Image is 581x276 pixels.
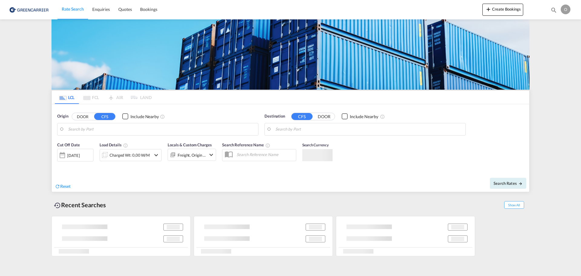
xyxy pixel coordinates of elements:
button: DOOR [72,113,93,120]
md-icon: Chargeable Weight [123,143,128,148]
span: Search Rates [494,181,523,186]
md-pagination-wrapper: Use the left and right arrow keys to navigate between tabs [55,91,152,104]
span: Rate Search [62,6,84,12]
md-icon: Unchecked: Ignores neighbouring ports when fetching rates.Checked : Includes neighbouring ports w... [380,114,385,119]
button: CFS [94,113,115,120]
span: Reset [60,184,71,189]
span: Bookings [140,7,157,12]
div: [DATE] [57,149,94,161]
div: Freight Origin Destination [178,151,206,159]
img: GreenCarrierFCL_LCL.png [51,19,530,90]
span: Search Reference Name [222,142,270,147]
md-datepicker: Select [57,161,62,169]
md-icon: icon-refresh [55,184,60,189]
input: Search by Port [68,125,255,134]
md-checkbox: Checkbox No Ink [122,113,159,120]
img: 1378a7308afe11ef83610d9e779c6b34.png [9,3,50,16]
div: Charged Wt: 0,00 W/M [110,151,150,159]
div: Origin DOOR CFS Checkbox No InkUnchecked: Ignores neighbouring ports when fetching rates.Checked ... [52,104,529,192]
md-checkbox: Checkbox No Ink [342,113,378,120]
span: Search Currency [302,143,329,147]
div: O [561,5,570,14]
span: Destination [264,113,285,119]
button: icon-plus 400-fgCreate Bookings [482,4,523,16]
div: Include Nearby [350,114,378,120]
span: Quotes [118,7,132,12]
div: Freight Origin Destinationicon-chevron-down [168,149,216,161]
md-icon: icon-plus 400-fg [485,5,492,13]
div: icon-refreshReset [55,183,71,190]
div: icon-magnify [550,7,557,16]
md-tab-item: LCL [55,91,79,104]
md-icon: Your search will be saved by the below given name [265,143,270,148]
span: Enquiries [92,7,110,12]
div: Recent Searches [51,198,108,212]
md-icon: icon-backup-restore [54,202,61,209]
span: Load Details [100,142,128,147]
input: Search Reference Name [234,150,296,159]
md-icon: Unchecked: Ignores neighbouring ports when fetching rates.Checked : Includes neighbouring ports w... [160,114,165,119]
md-icon: icon-arrow-right [518,181,523,186]
button: DOOR [313,113,335,120]
input: Search by Port [275,125,462,134]
span: Locals & Custom Charges [168,142,212,147]
div: [DATE] [67,153,80,158]
div: Charged Wt: 0,00 W/Micon-chevron-down [100,149,162,161]
button: CFS [291,113,313,120]
md-icon: icon-magnify [550,7,557,13]
md-icon: icon-chevron-down [208,151,215,158]
span: Origin [57,113,68,119]
span: Show All [504,201,524,209]
md-icon: icon-chevron-down [153,151,160,159]
button: Search Ratesicon-arrow-right [490,178,526,189]
div: Include Nearby [130,114,159,120]
span: Cut Off Date [57,142,80,147]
